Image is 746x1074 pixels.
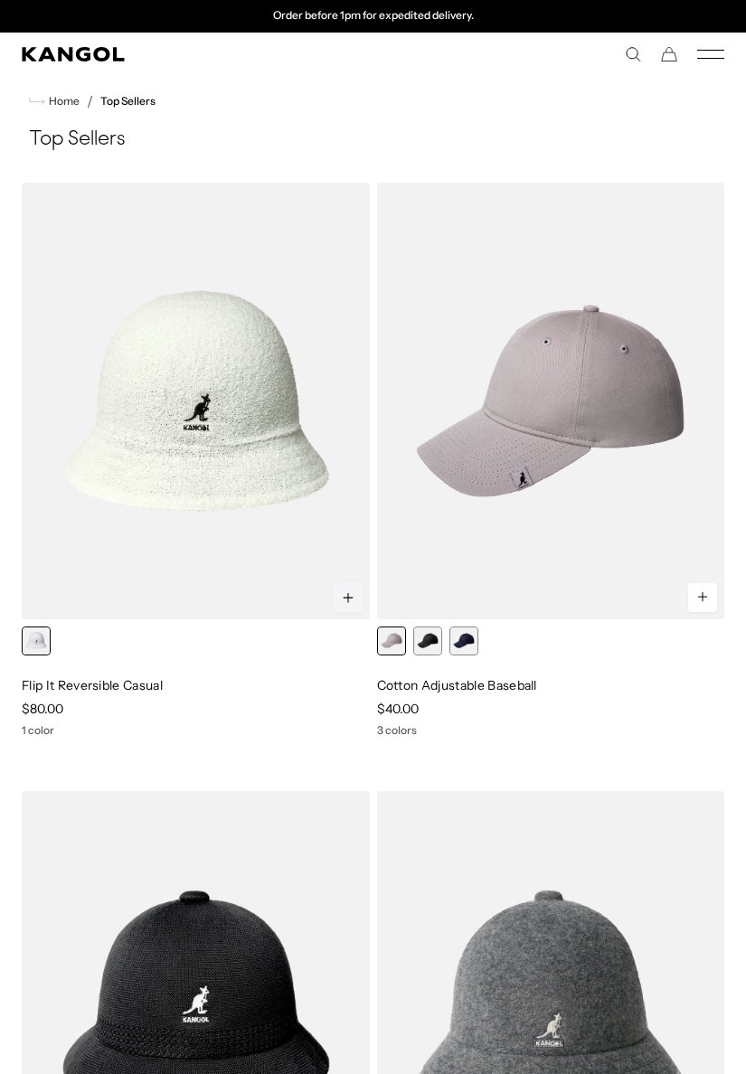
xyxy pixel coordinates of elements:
p: Order before 1pm for expedited delivery. [273,9,474,24]
a: Home [29,93,80,109]
slideshow-component: Announcement bar [187,9,560,24]
span: $40.00 [377,701,419,717]
li: / [80,90,93,112]
button: Cart [661,46,677,62]
button: Mobile Menu [697,46,724,62]
img: color-grey [377,183,725,619]
span: $80.00 [22,701,63,717]
div: 1 color [22,724,370,737]
h1: Top Sellers [22,127,724,154]
summary: Search here [625,46,641,62]
span: Home [45,95,80,108]
div: 2 of 2 [187,9,560,24]
div: 3 colors [377,724,725,737]
p: Flip It Reversible Casual [22,677,370,693]
p: Cotton Adjustable Baseball [377,677,725,693]
a: Kangol [22,47,373,61]
a: Top Sellers [100,95,156,108]
div: Announcement [187,9,560,24]
img: color-white-black [22,183,370,619]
